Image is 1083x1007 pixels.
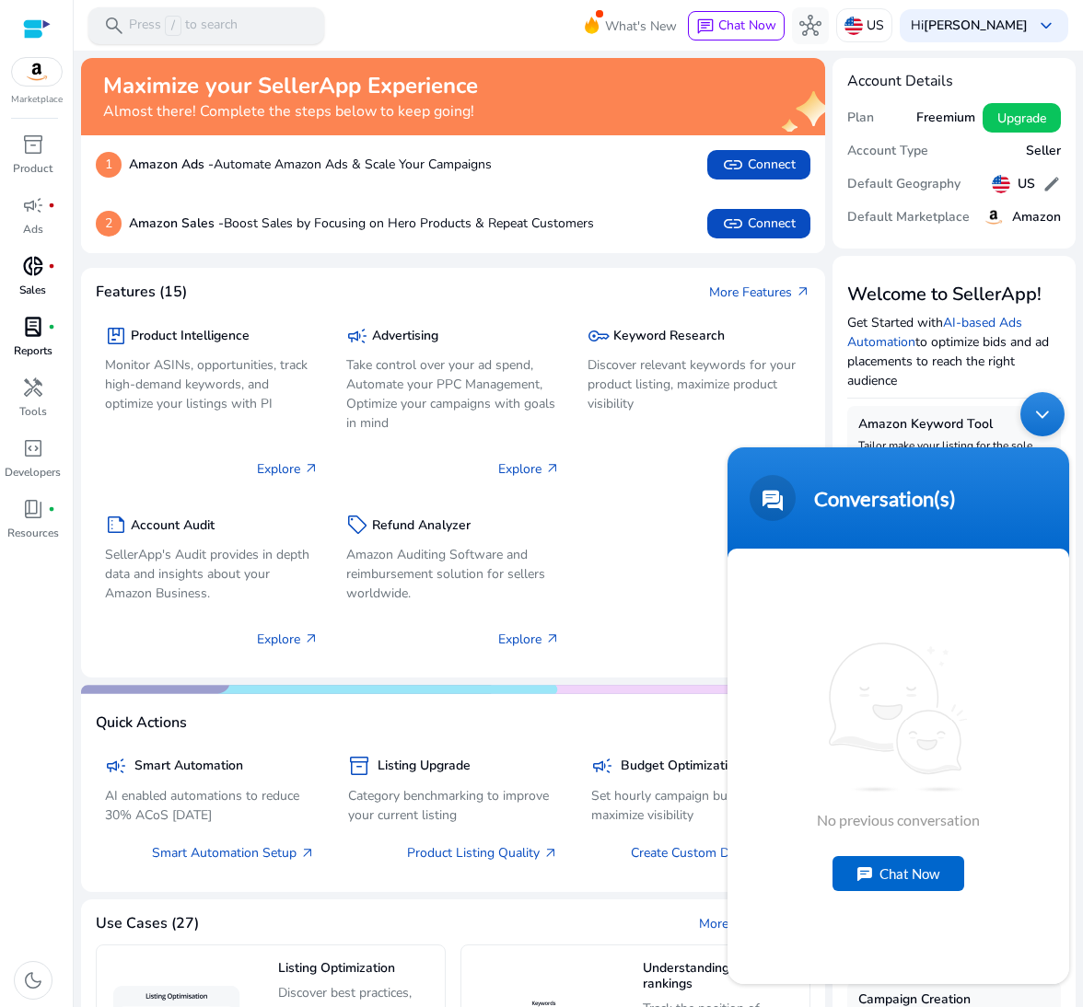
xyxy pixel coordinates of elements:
p: Sales [19,282,46,298]
p: Get Started with to optimize bids and ad placements to reach the right audience [847,313,1061,390]
span: / [165,16,181,36]
span: sell [346,514,368,536]
h5: Account Type [847,144,928,159]
span: donut_small [22,255,44,277]
span: book_4 [22,498,44,520]
button: chatChat Now [688,11,785,41]
button: Upgrade [983,103,1061,133]
span: handyman [22,376,44,399]
span: dark_mode [22,969,44,991]
h5: Listing Optimization [278,961,436,977]
p: Press to search [129,16,238,36]
h5: Product Intelligence [131,329,250,344]
span: package [105,325,127,347]
p: Tools [19,403,47,420]
span: keyboard_arrow_down [1035,15,1057,37]
h5: Seller [1026,144,1061,159]
span: fiber_manual_record [48,262,55,270]
p: 1 [96,152,122,178]
p: Product [13,160,52,177]
h5: Refund Analyzer [372,518,471,534]
span: lab_profile [22,316,44,338]
button: linkConnect [707,150,810,179]
h4: Use Cases (27) [96,915,199,932]
span: Upgrade [997,109,1046,128]
p: Hi [911,19,1028,32]
a: Create Custom Dayparting [631,843,801,862]
img: us.svg [844,17,863,35]
h4: Almost there! Complete the steps below to keep going! [103,103,478,121]
h4: Account Details [847,73,1061,90]
p: Category benchmarking to improve your current listing [348,786,558,825]
button: hub [792,7,829,44]
span: campaign [346,325,368,347]
span: Connect [722,154,796,176]
span: summarize [105,514,127,536]
span: What's New [605,10,677,42]
p: Ads [23,221,43,237]
p: Monitor ASINs, opportunities, track high-demand keywords, and optimize your listings with PI [105,355,319,413]
span: hub [799,15,821,37]
span: arrow_outward [304,631,319,646]
p: AI enabled automations to reduce 30% ACoS [DATE] [105,786,315,825]
h5: Budget Optimization [621,758,742,774]
a: AI-based Ads Automation [847,314,1022,351]
p: Marketplace [11,93,63,107]
h2: Maximize your SellerApp Experience [103,73,478,99]
p: Explore [257,459,319,479]
h5: Account Audit [131,518,215,534]
h4: Quick Actions [96,714,187,732]
span: fiber_manual_record [48,505,55,513]
span: arrow_outward [300,846,315,861]
a: Product Listing Quality [407,843,558,862]
h5: Plan [847,110,874,126]
p: Take control over your ad spend, Automate your PPC Management, Optimize your campaigns with goals... [346,355,560,433]
span: code_blocks [22,437,44,459]
p: Amazon Auditing Software and reimbursement solution for sellers worldwide. [346,545,560,603]
h4: Features (15) [96,284,187,301]
span: key [588,325,610,347]
span: inventory_2 [348,755,370,777]
p: Set hourly campaign budgets to maximize visibility [591,786,801,825]
span: campaign [591,755,613,777]
p: 2 [96,211,122,237]
span: edit [1042,175,1061,193]
p: Explore [257,630,319,649]
p: SellerApp's Audit provides in depth data and insights about your Amazon Business. [105,545,319,603]
span: arrow_outward [796,284,810,299]
span: link [722,154,744,176]
p: Resources [7,525,59,541]
span: chat [696,17,715,36]
span: arrow_outward [304,461,319,476]
img: us.svg [992,175,1010,193]
h5: Understanding Keyword rankings [643,961,800,992]
a: Smart Automation Setup [152,843,315,862]
p: Discover relevant keywords for your product listing, maximize product visibility [588,355,801,413]
span: search [103,15,125,37]
span: campaign [105,755,127,777]
h5: Listing Upgrade [378,758,471,774]
a: More Use Casesarrow_outward [699,914,810,933]
p: Boost Sales by Focusing on Hero Products & Repeat Customers [129,214,594,233]
b: Amazon Ads - [129,156,214,173]
span: arrow_outward [545,461,560,476]
button: linkConnect [707,209,810,238]
iframe: SalesIQ Chatwindow [718,383,1078,993]
p: Developers [5,464,61,480]
img: amazon.svg [983,206,1005,228]
span: Chat Now [718,17,776,34]
h3: Welcome to SellerApp! [847,284,1061,306]
p: Explore [498,459,560,479]
img: amazon.svg [12,58,62,86]
p: Reports [14,342,52,359]
h5: Smart Automation [134,758,243,774]
h5: Advertising [372,329,438,344]
span: Connect [722,213,796,235]
h5: Default Geography [847,177,961,192]
h5: Default Marketplace [847,210,970,226]
h5: Keyword Research [613,329,725,344]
